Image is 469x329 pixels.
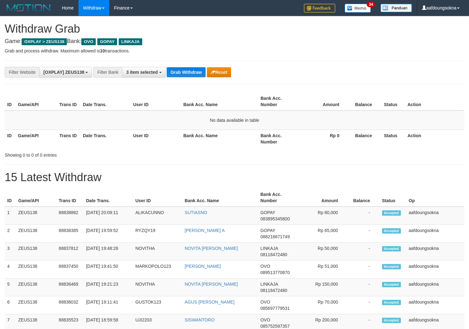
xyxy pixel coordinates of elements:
th: ID [5,93,15,111]
td: ZEUS138 [16,225,56,243]
td: [DATE] 19:59:52 [84,225,133,243]
img: Feedback.jpg [304,4,335,13]
td: GUSTOK123 [133,296,182,314]
span: Copy 08118472480 to clipboard [260,252,287,257]
span: 3 item selected [126,70,158,75]
th: Game/API [15,93,57,111]
span: Accepted [382,300,401,305]
td: Rp 70,000 [299,296,348,314]
td: - [348,296,380,314]
th: Status [381,93,405,111]
button: Grab Withdraw [167,67,205,77]
td: ZEUS138 [16,278,56,296]
th: Bank Acc. Number [258,189,299,207]
a: NOVITA [PERSON_NAME] [185,282,238,287]
th: Date Trans. [80,93,131,111]
div: Showing 0 to 0 of 0 entries [5,149,191,158]
td: aafdoungsokna [406,261,464,278]
button: 3 item selected [122,67,165,78]
td: NOVITHA [133,243,182,261]
td: 4 [5,261,16,278]
td: [DATE] 19:21:23 [84,278,133,296]
td: 2 [5,225,16,243]
td: [DATE] 20:09:11 [84,207,133,225]
td: aafdoungsokna [406,243,464,261]
td: 88838385 [56,225,84,243]
td: 1 [5,207,16,225]
span: [OXPLAY] ZEUS138 [43,70,84,75]
a: NOVITA [PERSON_NAME] [185,246,238,251]
th: Date Trans. [80,130,131,148]
td: - [348,278,380,296]
td: [DATE] 19:11:41 [84,296,133,314]
td: ZEUS138 [16,243,56,261]
a: SISWANTORO [185,317,214,322]
td: Rp 51,000 [299,261,348,278]
td: 88837812 [56,243,84,261]
img: Button%20Memo.svg [345,4,371,13]
th: Trans ID [57,130,80,148]
h1: 15 Latest Withdraw [5,171,464,184]
span: Copy 088216671749 to clipboard [260,234,289,239]
div: Filter Bank [93,67,122,78]
td: No data available in table [5,111,464,130]
span: Copy 085752597357 to clipboard [260,324,289,329]
a: AGUS [PERSON_NAME] [185,299,234,305]
a: SUTIASNO [185,210,207,215]
span: Copy 089513770870 to clipboard [260,270,289,275]
span: Copy 08118472480 to clipboard [260,288,287,293]
span: Accepted [382,246,401,251]
td: 88836032 [56,296,84,314]
th: Game/API [16,189,56,207]
td: ZEUS138 [16,207,56,225]
a: [PERSON_NAME] A [185,228,225,233]
td: aafdoungsokna [406,207,464,225]
td: aafdoungsokna [406,225,464,243]
th: User ID [131,93,181,111]
td: - [348,207,380,225]
span: LINKAJA [260,282,278,287]
span: Accepted [382,264,401,269]
th: Balance [348,189,380,207]
span: Accepted [382,318,401,323]
span: Accepted [382,282,401,287]
th: Bank Acc. Number [258,93,299,111]
td: Rp 65,000 [299,225,348,243]
span: GOPAY [260,210,275,215]
a: [PERSON_NAME] [185,264,221,269]
td: aafdoungsokna [406,278,464,296]
td: 6 [5,296,16,314]
td: [DATE] 19:41:50 [84,261,133,278]
span: LINKAJA [260,246,278,251]
th: Amount [299,189,348,207]
th: Rp 0 [299,130,349,148]
strong: 10 [100,48,105,53]
td: ZEUS138 [16,261,56,278]
th: Trans ID [56,189,84,207]
td: 88836469 [56,278,84,296]
span: Copy 083895345800 to clipboard [260,216,289,221]
th: ID [5,130,15,148]
td: ZEUS138 [16,296,56,314]
td: RYZQY19 [133,225,182,243]
th: Action [405,130,464,148]
td: ALIKACUNNO [133,207,182,225]
img: panduan.png [380,4,412,12]
th: ID [5,189,16,207]
td: aafdoungsokna [406,296,464,314]
span: OVO [260,317,270,322]
th: Bank Acc. Number [258,130,299,148]
span: Accepted [382,228,401,234]
td: 5 [5,278,16,296]
td: Rp 150,000 [299,278,348,296]
span: OVO [260,264,270,269]
td: MARKOPOLO123 [133,261,182,278]
span: Copy 085697779531 to clipboard [260,306,289,311]
th: Balance [349,93,381,111]
span: GOPAY [260,228,275,233]
th: Bank Acc. Name [182,189,258,207]
span: GOPAY [97,38,117,45]
img: MOTION_logo.png [5,3,52,13]
th: User ID [131,130,181,148]
th: Bank Acc. Name [181,93,258,111]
